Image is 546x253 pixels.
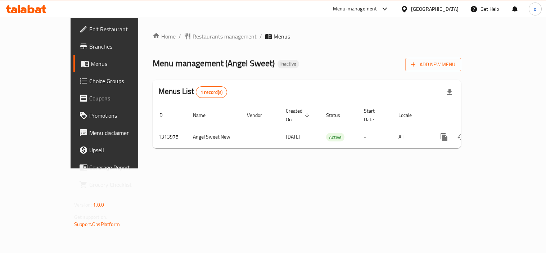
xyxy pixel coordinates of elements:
[73,176,162,193] a: Grocery Checklist
[89,163,156,172] span: Coverage Report
[153,32,461,41] nav: breadcrumb
[193,111,215,119] span: Name
[398,111,421,119] span: Locale
[73,21,162,38] a: Edit Restaurant
[89,111,156,120] span: Promotions
[436,128,453,146] button: more
[333,5,377,13] div: Menu-management
[89,128,156,137] span: Menu disclaimer
[196,86,227,98] div: Total records count
[89,25,156,33] span: Edit Restaurant
[277,60,299,68] div: Inactive
[326,111,349,119] span: Status
[73,141,162,159] a: Upsell
[286,107,312,124] span: Created On
[193,32,257,41] span: Restaurants management
[187,126,241,148] td: Angel Sweet New
[286,132,301,141] span: [DATE]
[441,83,458,101] div: Export file
[73,124,162,141] a: Menu disclaimer
[73,159,162,176] a: Coverage Report
[196,89,227,96] span: 1 record(s)
[158,86,227,98] h2: Menus List
[73,90,162,107] a: Coupons
[74,200,92,209] span: Version:
[91,59,156,68] span: Menus
[153,104,510,148] table: enhanced table
[453,128,470,146] button: Change Status
[93,200,104,209] span: 1.0.0
[73,107,162,124] a: Promotions
[179,32,181,41] li: /
[405,58,461,71] button: Add New Menu
[393,126,430,148] td: All
[89,42,156,51] span: Branches
[73,38,162,55] a: Branches
[326,133,344,141] span: Active
[358,126,393,148] td: -
[411,5,459,13] div: [GEOGRAPHIC_DATA]
[430,104,510,126] th: Actions
[153,126,187,148] td: 1313975
[153,32,176,41] a: Home
[184,32,257,41] a: Restaurants management
[74,212,107,222] span: Get support on:
[89,180,156,189] span: Grocery Checklist
[260,32,262,41] li: /
[158,111,172,119] span: ID
[153,55,275,71] span: Menu management ( Angel Sweet )
[364,107,384,124] span: Start Date
[247,111,271,119] span: Vendor
[73,72,162,90] a: Choice Groups
[274,32,290,41] span: Menus
[89,146,156,154] span: Upsell
[277,61,299,67] span: Inactive
[534,5,536,13] span: o
[74,220,120,229] a: Support.OpsPlatform
[73,55,162,72] a: Menus
[411,60,455,69] span: Add New Menu
[89,94,156,103] span: Coupons
[89,77,156,85] span: Choice Groups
